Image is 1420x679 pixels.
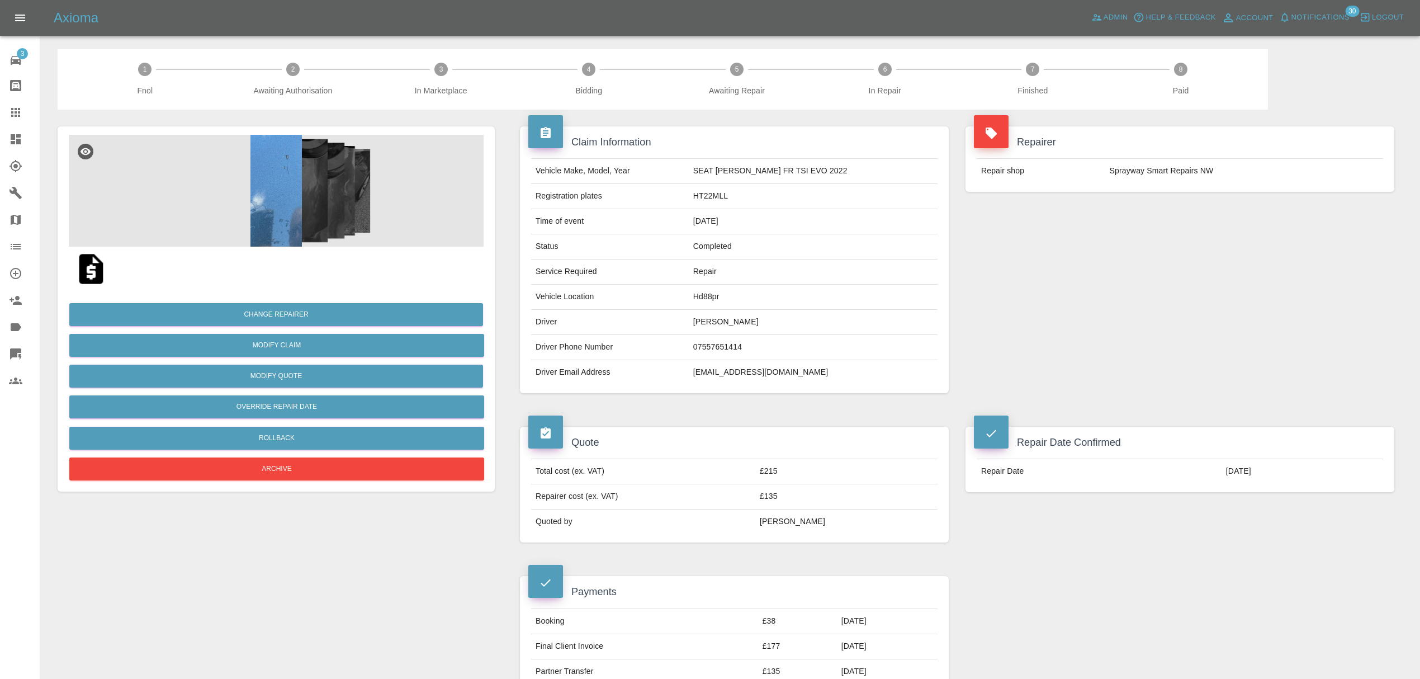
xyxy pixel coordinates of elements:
[1345,6,1359,17] span: 30
[531,260,689,285] td: Service Required
[1291,11,1350,24] span: Notifications
[815,85,954,96] span: In Repair
[689,209,938,234] td: [DATE]
[531,609,758,634] td: Booking
[689,360,938,385] td: [EMAIL_ADDRESS][DOMAIN_NAME]
[519,85,659,96] span: Bidding
[531,335,689,360] td: Driver Phone Number
[69,458,484,480] button: Archive
[1276,9,1352,26] button: Notifications
[1111,85,1251,96] span: Paid
[689,184,938,209] td: HT22MLL
[291,65,295,73] text: 2
[7,4,34,31] button: Open drawer
[528,584,940,600] h4: Payments
[73,251,109,287] img: qt_1RfjAVA4aDea5wMjgn3JQpJS
[531,510,755,534] td: Quoted by
[54,9,98,27] h5: Axioma
[755,484,938,510] td: £135
[69,135,484,247] img: 17c02ab3-fa32-4088-9bef-83556e27f23c
[371,85,510,96] span: In Marketplace
[531,484,755,510] td: Repairer cost (ex. VAT)
[1088,9,1131,26] a: Admin
[689,285,938,310] td: Hd88pr
[689,260,938,285] td: Repair
[75,85,215,96] span: Fnol
[974,135,1386,150] h4: Repairer
[963,85,1102,96] span: Finished
[531,360,689,385] td: Driver Email Address
[1105,159,1383,183] td: Sprayway Smart Repairs NW
[143,65,147,73] text: 1
[224,85,363,96] span: Awaiting Authorisation
[758,634,837,659] td: £177
[977,159,1105,183] td: Repair shop
[755,510,938,534] td: [PERSON_NAME]
[69,303,483,326] button: Change Repairer
[1031,65,1035,73] text: 7
[883,65,887,73] text: 6
[69,427,484,450] button: Rollback
[977,459,1222,484] td: Repair Date
[1219,9,1276,27] a: Account
[1179,65,1183,73] text: 8
[587,65,591,73] text: 4
[689,159,938,184] td: SEAT [PERSON_NAME] FR TSI EVO 2022
[1130,9,1218,26] button: Help & Feedback
[1146,11,1215,24] span: Help & Feedback
[837,634,938,659] td: [DATE]
[1104,11,1128,24] span: Admin
[689,335,938,360] td: 07557651414
[758,609,837,634] td: £38
[1372,11,1404,24] span: Logout
[17,48,28,59] span: 3
[974,435,1386,450] h4: Repair Date Confirmed
[69,395,484,418] button: Override Repair Date
[531,234,689,260] td: Status
[689,234,938,260] td: Completed
[528,435,940,450] h4: Quote
[531,310,689,335] td: Driver
[528,135,940,150] h4: Claim Information
[1222,459,1383,484] td: [DATE]
[735,65,739,73] text: 5
[1236,12,1274,25] span: Account
[1357,9,1407,26] button: Logout
[531,634,758,659] td: Final Client Invoice
[689,310,938,335] td: [PERSON_NAME]
[531,184,689,209] td: Registration plates
[439,65,443,73] text: 3
[531,209,689,234] td: Time of event
[837,609,938,634] td: [DATE]
[531,159,689,184] td: Vehicle Make, Model, Year
[69,365,483,388] button: Modify Quote
[531,285,689,310] td: Vehicle Location
[755,459,938,484] td: £215
[668,85,807,96] span: Awaiting Repair
[69,334,484,357] a: Modify Claim
[531,459,755,484] td: Total cost (ex. VAT)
